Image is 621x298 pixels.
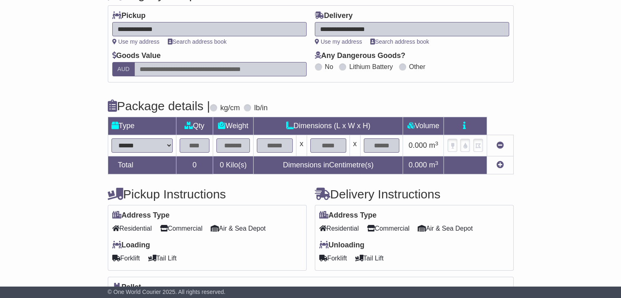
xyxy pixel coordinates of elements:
[319,252,347,265] span: Forklift
[435,140,438,147] sup: 3
[315,187,514,201] h4: Delivery Instructions
[409,63,425,71] label: Other
[429,161,438,169] span: m
[254,156,403,174] td: Dimensions in Centimetre(s)
[315,38,362,45] a: Use my address
[325,63,333,71] label: No
[429,141,438,149] span: m
[418,222,473,235] span: Air & Sea Depot
[112,252,140,265] span: Forklift
[148,252,177,265] span: Tail Lift
[403,117,444,135] td: Volume
[108,187,307,201] h4: Pickup Instructions
[211,222,266,235] span: Air & Sea Depot
[112,222,152,235] span: Residential
[370,38,429,45] a: Search address book
[112,62,135,76] label: AUD
[220,161,224,169] span: 0
[319,222,359,235] span: Residential
[213,156,254,174] td: Kilo(s)
[254,104,267,113] label: lb/in
[112,211,170,220] label: Address Type
[176,156,213,174] td: 0
[176,117,213,135] td: Qty
[496,161,504,169] a: Add new item
[112,283,141,292] label: Pallet
[108,156,176,174] td: Total
[496,141,504,149] a: Remove this item
[254,117,403,135] td: Dimensions (L x W x H)
[355,252,384,265] span: Tail Lift
[168,38,227,45] a: Search address book
[213,117,254,135] td: Weight
[108,289,226,295] span: © One World Courier 2025. All rights reserved.
[409,161,427,169] span: 0.000
[315,51,405,60] label: Any Dangerous Goods?
[112,38,160,45] a: Use my address
[112,51,161,60] label: Goods Value
[108,117,176,135] td: Type
[349,135,360,156] td: x
[315,11,353,20] label: Delivery
[108,99,210,113] h4: Package details |
[112,11,146,20] label: Pickup
[349,63,393,71] label: Lithium Battery
[220,104,240,113] label: kg/cm
[112,241,150,250] label: Loading
[296,135,307,156] td: x
[319,211,377,220] label: Address Type
[160,222,203,235] span: Commercial
[319,241,365,250] label: Unloading
[367,222,410,235] span: Commercial
[435,160,438,166] sup: 3
[409,141,427,149] span: 0.000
